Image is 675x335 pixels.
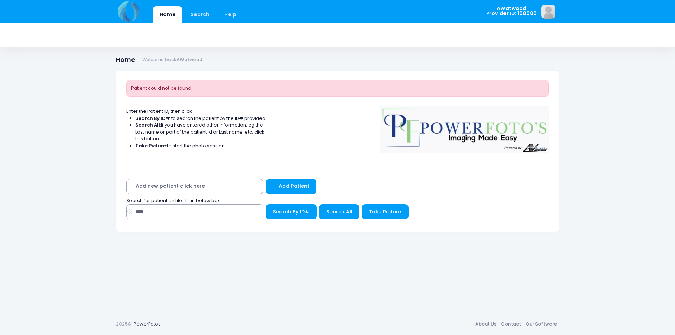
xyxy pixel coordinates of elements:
a: About Us [473,318,499,330]
strong: AWatwood [176,57,202,63]
li: to start the photo session. [135,142,267,149]
strong: Search All: [135,122,161,128]
li: If you have entered other information, eg the Last name or part of the patient id or Last name, e... [135,122,267,142]
h1: Home [116,56,202,64]
a: Search [184,6,216,23]
strong: Search By ID#: [135,115,171,122]
span: Search All [326,208,352,215]
img: image [541,5,555,19]
span: Take Picture [369,208,401,215]
a: PowerFotos [134,321,161,327]
span: AWatwood Provider ID: 100000 [486,6,537,16]
button: Take Picture [362,204,409,219]
a: Contact [499,318,523,330]
li: to search the patient by the ID# provided. [135,115,267,122]
span: Enter the Patient ID, then click [126,108,192,115]
img: Logo [377,101,552,153]
a: Add Patient [266,179,317,194]
span: Search By ID# [273,208,309,215]
small: Welcome back [142,57,202,63]
span: 2025© [116,321,131,327]
div: Patient could not be found. [126,80,549,97]
a: Home [153,6,182,23]
button: Search By ID# [266,204,317,219]
a: Our Software [523,318,559,330]
button: Search All [319,204,359,219]
strong: Take Picture: [135,142,167,149]
a: Help [218,6,243,23]
span: Search for patient on file : fill in below box; [126,197,221,204]
span: Add new patient click here [126,179,263,194]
